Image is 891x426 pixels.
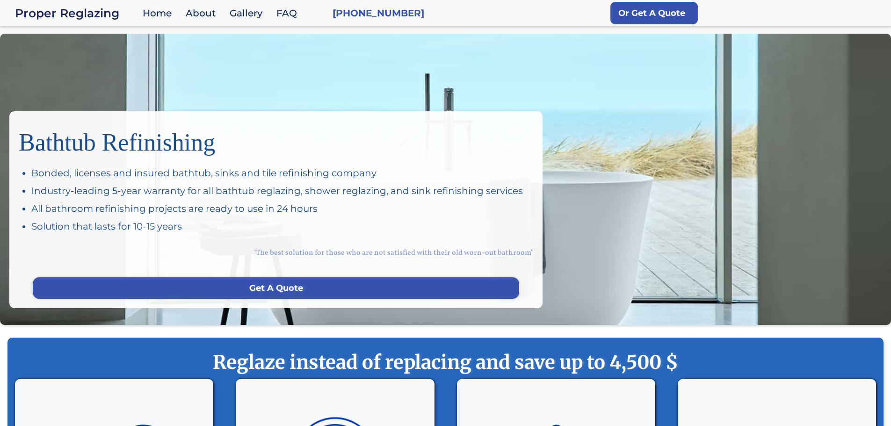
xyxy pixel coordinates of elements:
[333,7,424,20] a: [PHONE_NUMBER]
[272,3,306,23] a: FAQ
[225,3,272,23] a: Gallery
[610,2,698,24] a: Or Get A Quote
[15,7,138,20] div: Proper Reglazing
[19,238,533,268] div: "The best solution for those who are not satisfied with their old worn-out bathroom"
[181,3,225,23] a: About
[31,202,533,215] div: All bathroom refinishing projects are ready to use in 24 hours
[138,3,181,23] a: Home
[31,184,533,197] div: Industry-leading 5-year warranty for all bathtub reglazing, shower reglazing, and sink refinishin...
[31,220,533,233] div: Solution that lasts for 10-15 years
[33,277,519,299] a: Get A Quote
[15,7,138,20] a: home
[26,351,865,374] strong: Reglaze instead of replacing and save up to 4,500 $
[31,166,533,180] div: Bonded, licenses and insured bathtub, sinks and tile refinishing company
[19,121,533,157] h1: Bathtub Refinishing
